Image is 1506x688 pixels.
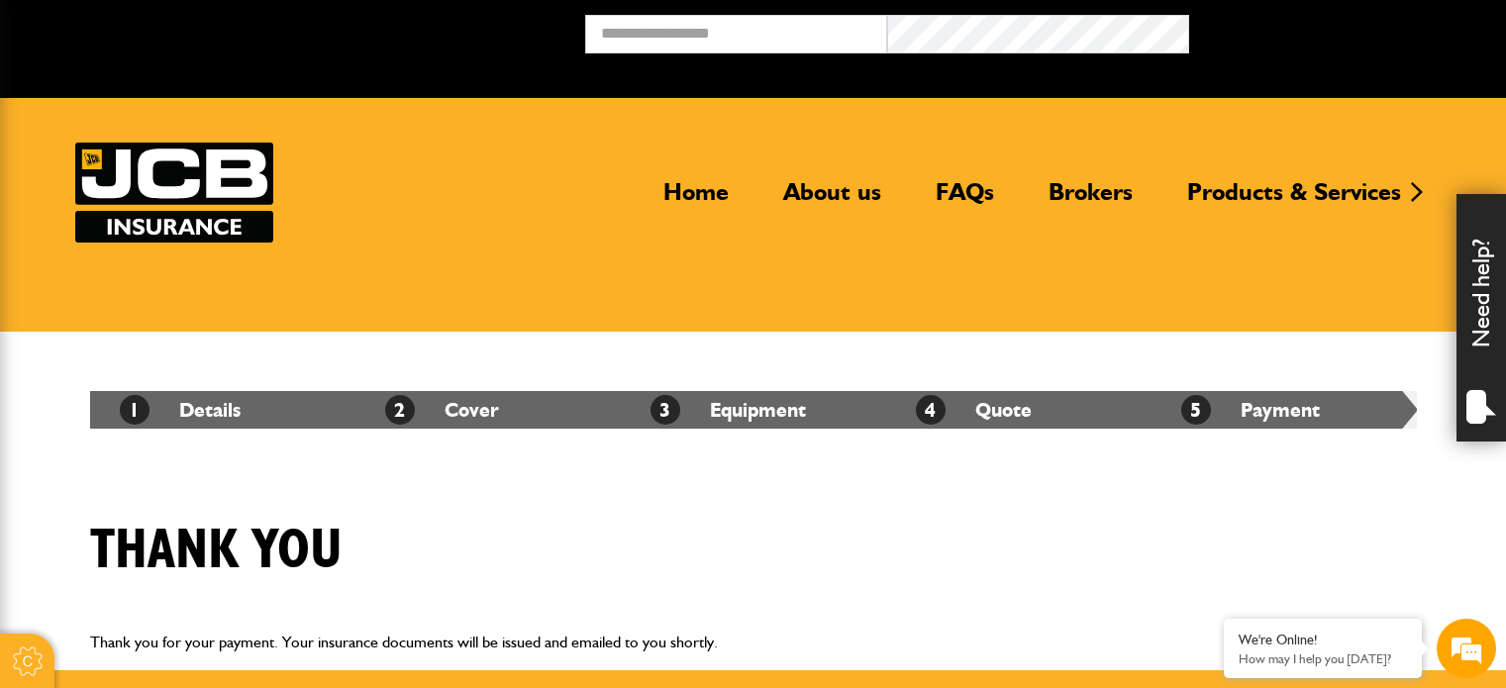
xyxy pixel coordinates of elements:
span: 4 [916,395,946,425]
a: 2Cover [385,398,499,422]
a: Brokers [1034,177,1148,223]
span: 1 [120,395,150,425]
a: Products & Services [1172,177,1416,223]
button: Broker Login [1189,15,1491,46]
span: 3 [651,395,680,425]
a: Home [649,177,744,223]
a: About us [768,177,896,223]
a: JCB Insurance Services [75,143,273,243]
span: 5 [1181,395,1211,425]
h1: Thank you [90,518,343,584]
p: How may I help you today? [1239,651,1407,666]
img: JCB Insurance Services logo [75,143,273,243]
li: Payment [1152,391,1417,429]
span: 2 [385,395,415,425]
a: 1Details [120,398,241,422]
div: We're Online! [1239,632,1407,648]
a: 4Quote [916,398,1032,422]
p: Thank you for your payment. Your insurance documents will be issued and emailed to you shortly. [90,630,1417,655]
a: 3Equipment [651,398,806,422]
div: Need help? [1456,194,1506,442]
a: FAQs [921,177,1009,223]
